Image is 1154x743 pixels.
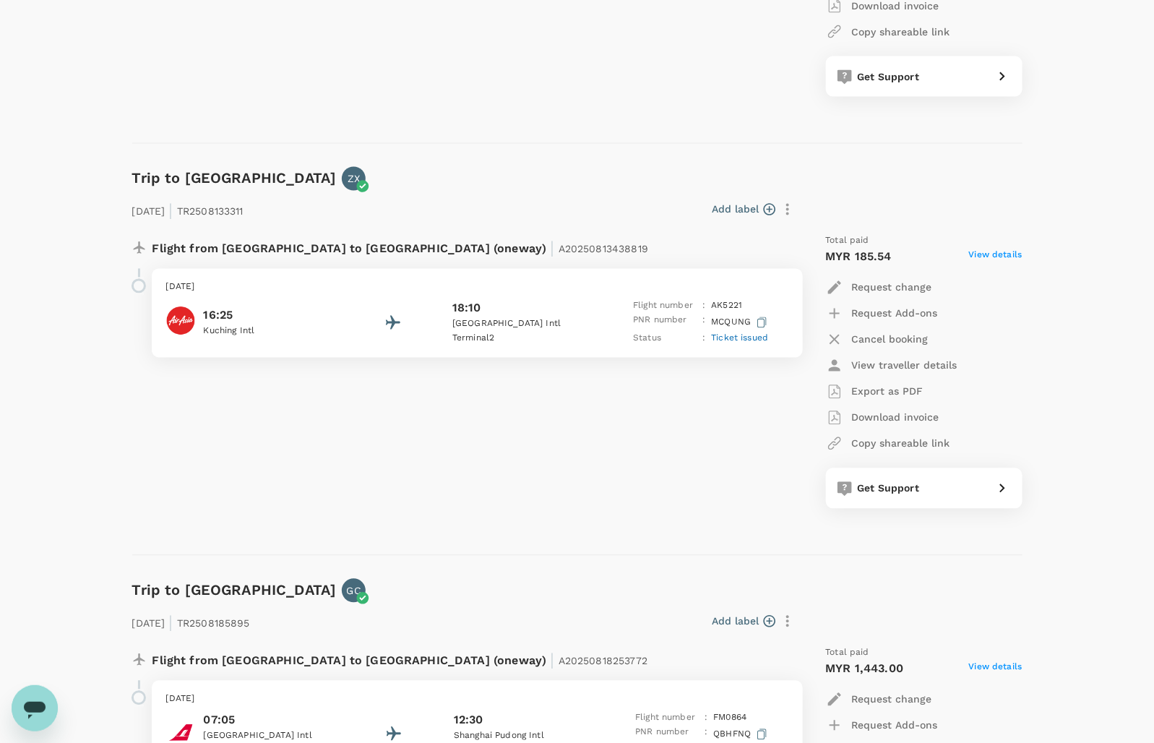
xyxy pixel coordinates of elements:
p: 12:30 [454,712,483,729]
p: Cancel booking [852,332,929,347]
h6: Trip to [GEOGRAPHIC_DATA] [132,579,337,602]
p: MYR 185.54 [826,249,892,266]
span: | [169,201,173,221]
button: Request Add-ons [826,713,938,739]
p: FM 0864 [713,711,746,726]
p: MCQUNG [711,314,770,332]
p: Download invoice [852,411,939,425]
span: A20250813438819 [559,244,648,255]
p: Flight number [635,711,699,726]
p: Status [633,332,697,346]
button: Cancel booking [826,327,929,353]
span: | [169,613,173,633]
p: : [705,711,707,726]
h6: Trip to [GEOGRAPHIC_DATA] [132,167,337,190]
button: Request Add-ons [826,301,938,327]
p: 16:25 [204,307,334,325]
button: Add label [712,614,775,629]
button: Request change [826,687,932,713]
span: View details [969,249,1022,266]
p: [DATE] TR2508133311 [132,197,244,223]
p: 07:05 [204,712,334,729]
p: Terminal 2 [452,332,582,346]
span: Ticket issued [711,333,768,343]
span: A20250818253772 [559,656,647,667]
span: Get Support [858,483,920,494]
span: View details [969,661,1022,678]
p: Request change [852,280,932,295]
button: View traveller details [826,353,957,379]
p: [DATE] [166,692,788,707]
p: Kuching Intl [204,325,334,339]
img: AirAsia [166,306,195,335]
p: MYR 1,443.00 [826,661,904,678]
button: Request change [826,275,932,301]
p: Copy shareable link [852,437,950,451]
p: Flight number [633,299,697,314]
p: Request Add-ons [852,306,938,321]
span: Get Support [858,71,920,82]
p: AK 5221 [711,299,742,314]
button: Export as PDF [826,379,923,405]
p: [GEOGRAPHIC_DATA] Intl [452,317,582,332]
p: Copy shareable link [852,25,950,39]
p: Request change [852,692,932,707]
p: Flight from [GEOGRAPHIC_DATA] to [GEOGRAPHIC_DATA] (oneway) [152,234,649,260]
span: Total paid [826,234,870,249]
p: [DATE] [166,280,788,295]
button: Add label [712,202,775,217]
p: Export as PDF [852,385,923,399]
p: ZX [348,172,360,186]
p: View traveller details [852,358,957,373]
p: Flight from [GEOGRAPHIC_DATA] to [GEOGRAPHIC_DATA] (oneway) [152,646,648,672]
p: : [702,299,705,314]
p: : [702,314,705,332]
span: Total paid [826,646,870,661]
p: Request Add-ons [852,718,938,733]
span: | [551,650,555,671]
button: Copy shareable link [826,431,950,457]
p: : [702,332,705,346]
p: PNR number [633,314,697,332]
iframe: Button to launch messaging window [12,685,58,731]
p: 18:10 [452,300,481,317]
button: Download invoice [826,405,939,431]
p: GC [347,584,361,598]
span: | [551,239,555,259]
p: [DATE] TR2508185895 [132,609,250,635]
button: Copy shareable link [826,19,950,45]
